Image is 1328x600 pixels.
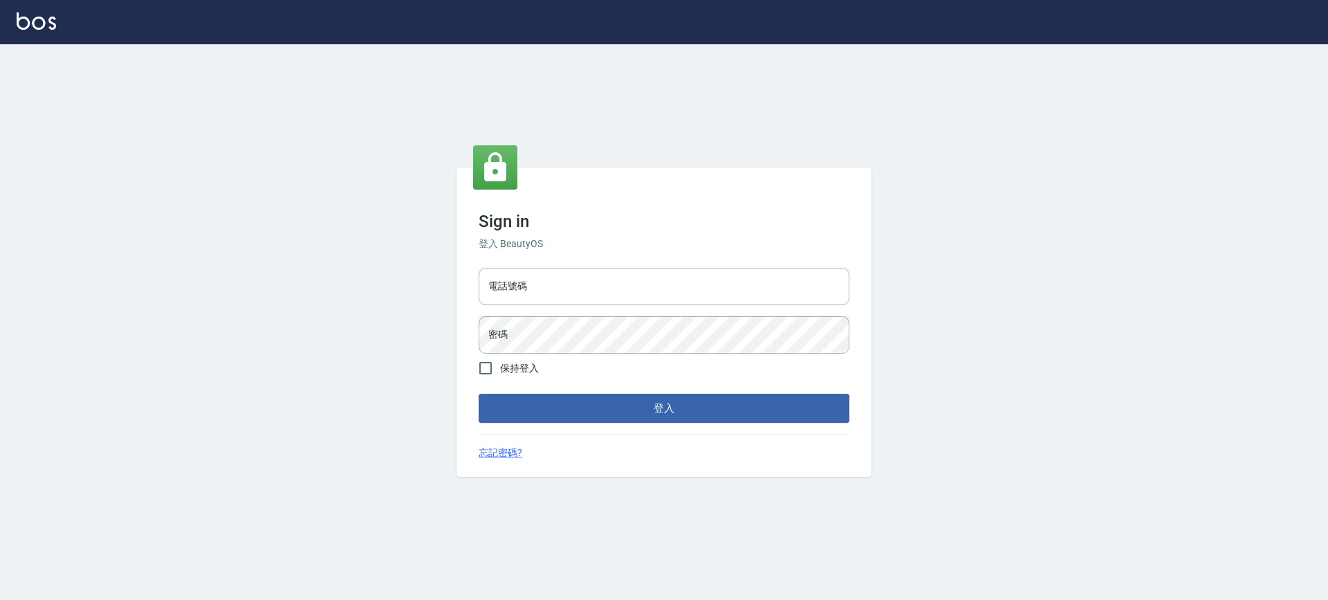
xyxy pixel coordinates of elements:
[500,361,539,376] span: 保持登入
[479,237,849,251] h6: 登入 BeautyOS
[479,394,849,423] button: 登入
[479,212,849,231] h3: Sign in
[17,12,56,30] img: Logo
[479,446,522,460] a: 忘記密碼?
